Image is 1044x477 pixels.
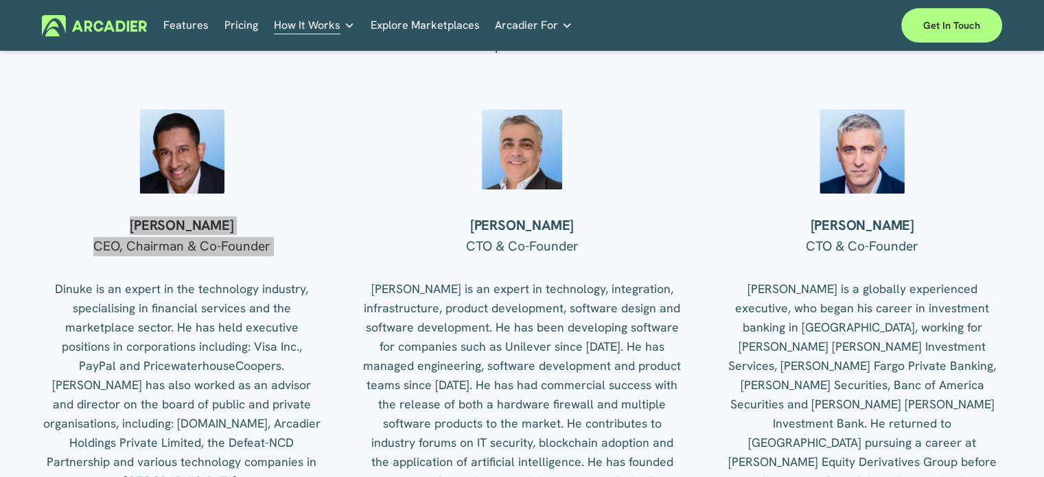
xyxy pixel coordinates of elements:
[274,15,355,36] a: folder dropdown
[274,16,340,35] span: How It Works
[42,15,147,36] img: Arcadier
[130,216,233,234] strong: [PERSON_NAME]
[901,8,1002,43] a: Get in touch
[495,16,558,35] span: Arcadier For
[42,237,322,256] p: CEO, Chairman & Co-Founder
[362,217,682,235] h4: [PERSON_NAME]
[371,15,480,36] a: Explore Marketplaces
[722,217,1002,235] h4: [PERSON_NAME]
[495,15,572,36] a: folder dropdown
[224,15,258,36] a: Pricing
[163,15,209,36] a: Features
[975,411,1044,477] iframe: Chat Widget
[722,237,1002,256] p: CTO & Co-Founder
[362,237,682,256] p: CTO & Co-Founder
